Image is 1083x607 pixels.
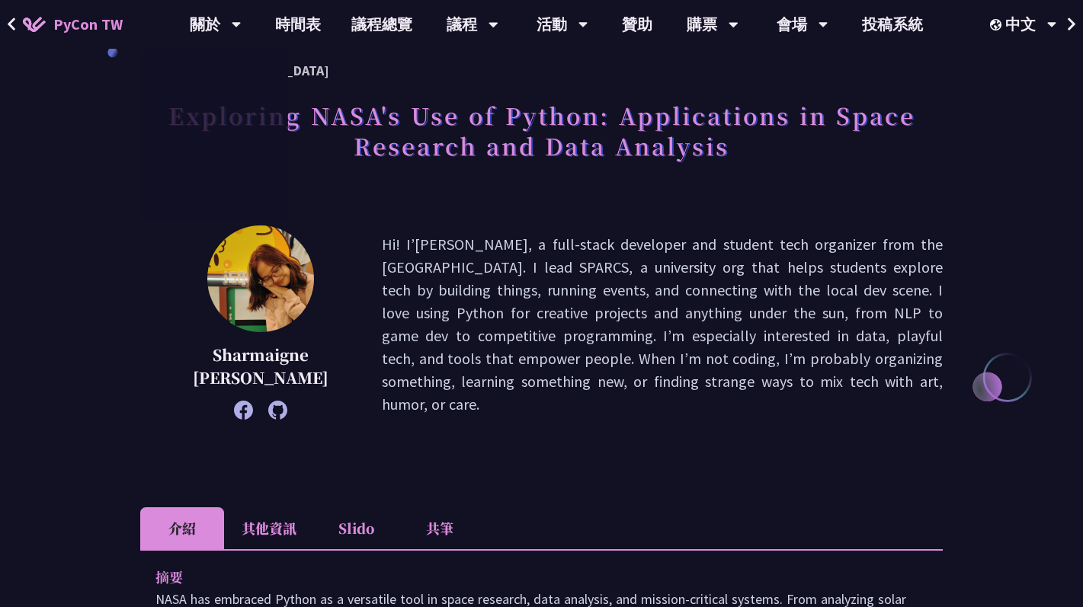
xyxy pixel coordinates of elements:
[23,17,46,32] img: Home icon of PyCon TW 2025
[140,92,943,168] h1: Exploring NASA's Use of Python: Applications in Space Research and Data Analysis
[314,507,398,549] li: Slido
[8,5,138,43] a: PyCon TW
[990,19,1005,30] img: Locale Icon
[142,53,288,88] a: PyCon [GEOGRAPHIC_DATA]
[382,233,943,416] p: Hi! I’[PERSON_NAME], a full-stack developer and student tech organizer from the [GEOGRAPHIC_DATA]...
[178,343,344,389] p: Sharmaigne [PERSON_NAME]
[155,566,897,588] p: 摘要
[207,225,314,332] img: Sharmaigne Angelie Mabano
[398,507,482,549] li: 共筆
[140,507,224,549] li: 介紹
[224,507,314,549] li: 其他資訊
[53,13,123,36] span: PyCon TW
